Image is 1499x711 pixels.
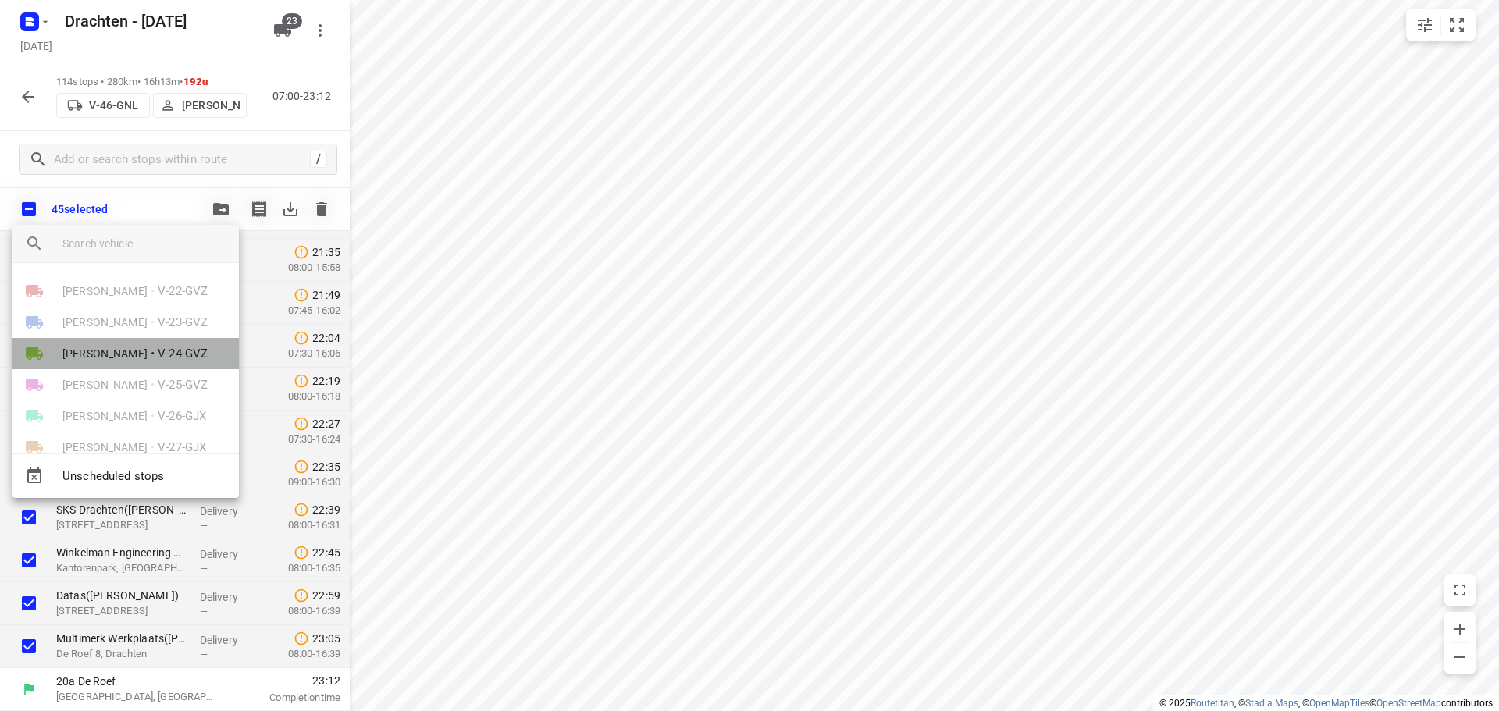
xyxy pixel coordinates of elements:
[158,345,208,363] span: V-24-GVZ
[62,467,226,485] span: Unscheduled stops
[12,460,239,492] div: Unscheduled stops
[12,225,62,262] div: Search
[62,232,226,255] input: search vehicle
[62,346,148,361] span: [PERSON_NAME]
[151,344,155,363] span: •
